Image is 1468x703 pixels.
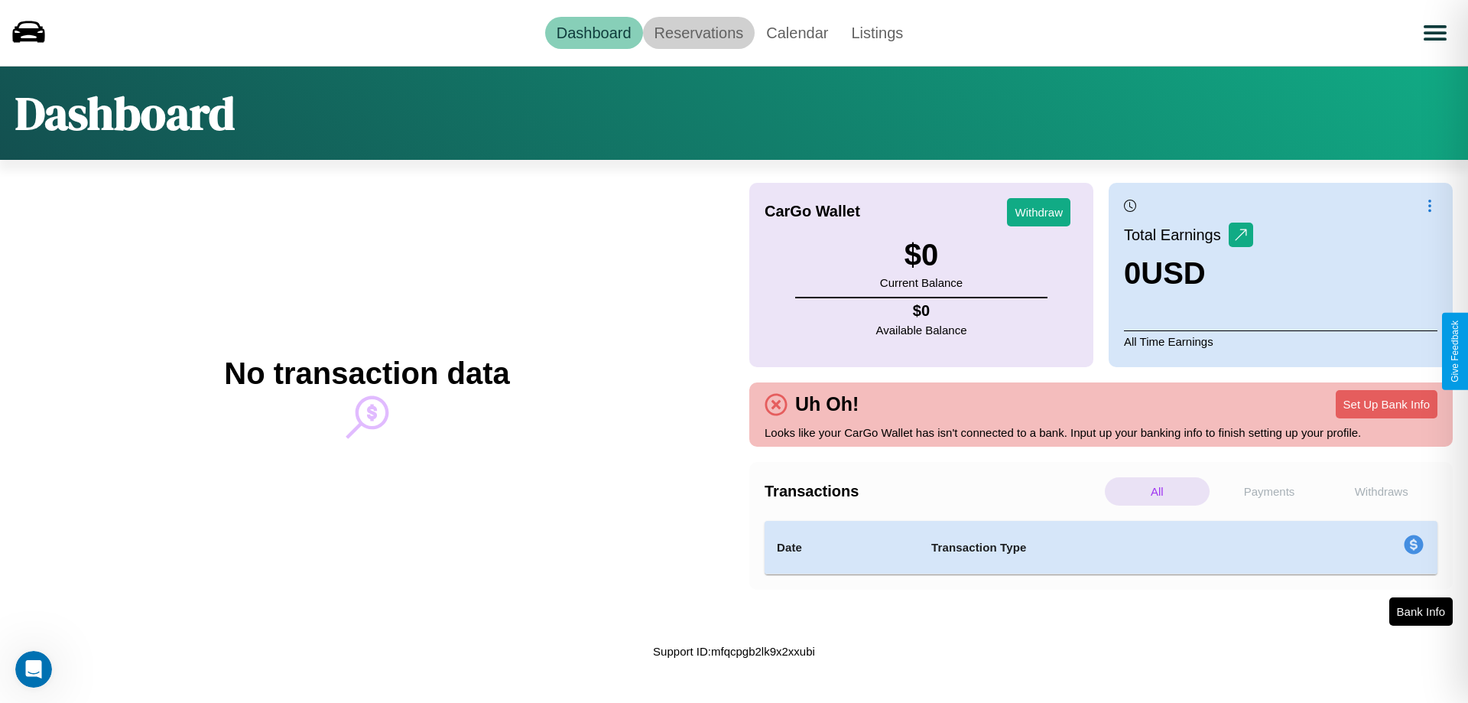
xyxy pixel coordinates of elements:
iframe: Intercom live chat [15,651,52,688]
a: Reservations [643,17,755,49]
button: Withdraw [1007,198,1070,226]
h4: Transactions [765,483,1101,500]
p: Withdraws [1329,477,1434,506]
p: Payments [1217,477,1322,506]
h1: Dashboard [15,82,235,145]
h4: Transaction Type [931,539,1278,557]
h4: Date [777,539,907,557]
h3: $ 0 [880,238,963,272]
a: Dashboard [545,17,643,49]
a: Listings [840,17,914,49]
button: Set Up Bank Info [1336,390,1437,418]
p: Support ID: mfqcpgb2lk9x2xxubi [653,641,815,662]
p: All Time Earnings [1124,330,1437,352]
h2: No transaction data [224,356,509,391]
p: Current Balance [880,272,963,293]
h4: CarGo Wallet [765,203,860,220]
p: All [1105,477,1210,506]
p: Looks like your CarGo Wallet has isn't connected to a bank. Input up your banking info to finish ... [765,422,1437,443]
div: Give Feedback [1450,321,1460,382]
h4: $ 0 [876,302,967,320]
h3: 0 USD [1124,256,1253,291]
table: simple table [765,521,1437,574]
a: Calendar [755,17,840,49]
p: Available Balance [876,320,967,340]
button: Open menu [1414,11,1457,54]
h4: Uh Oh! [788,393,866,415]
button: Bank Info [1389,597,1453,626]
p: Total Earnings [1124,221,1229,249]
